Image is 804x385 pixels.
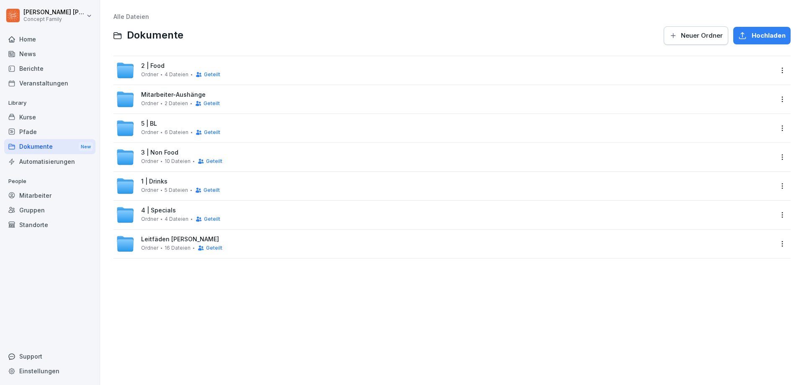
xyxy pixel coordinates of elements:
span: 6 Dateien [165,129,188,135]
span: Mitarbeiter-Aushänge [141,91,206,98]
span: 10 Dateien [165,158,191,164]
span: 3 | Non Food [141,149,178,156]
span: 4 | Specials [141,207,176,214]
a: 4 | SpecialsOrdner4 DateienGeteilt [116,206,773,224]
span: Dokumente [127,29,183,41]
p: [PERSON_NAME] [PERSON_NAME] [23,9,85,16]
span: 2 | Food [141,62,165,70]
a: Einstellungen [4,364,95,378]
span: 1 | Drinks [141,178,167,185]
a: Leitfäden [PERSON_NAME]Ordner16 DateienGeteilt [116,235,773,253]
a: 1 | DrinksOrdner5 DateienGeteilt [116,177,773,195]
div: New [79,142,93,152]
button: Neuer Ordner [664,26,728,45]
span: Neuer Ordner [681,31,723,40]
p: Concept Family [23,16,85,22]
a: Standorte [4,217,95,232]
a: 2 | FoodOrdner4 DateienGeteilt [116,61,773,80]
a: Home [4,32,95,47]
span: 4 Dateien [165,216,188,222]
span: 5 Dateien [165,187,188,193]
span: 16 Dateien [165,245,191,251]
span: Ordner [141,216,158,222]
a: Mitarbeiter-AushängeOrdner2 DateienGeteilt [116,90,773,109]
span: 2 Dateien [165,101,188,106]
a: Automatisierungen [4,154,95,169]
div: Dokumente [4,139,95,155]
span: Ordner [141,72,158,78]
span: Ordner [141,245,158,251]
a: 5 | BLOrdner6 DateienGeteilt [116,119,773,137]
p: Library [4,96,95,110]
span: Geteilt [204,72,220,78]
span: Geteilt [206,158,222,164]
span: Ordner [141,158,158,164]
a: Veranstaltungen [4,76,95,90]
a: Gruppen [4,203,95,217]
div: Support [4,349,95,364]
span: Geteilt [204,101,220,106]
span: Hochladen [752,31,786,40]
span: 4 Dateien [165,72,188,78]
a: Alle Dateien [113,13,149,20]
a: Mitarbeiter [4,188,95,203]
a: DokumenteNew [4,139,95,155]
a: News [4,47,95,61]
span: Ordner [141,187,158,193]
a: Berichte [4,61,95,76]
a: Pfade [4,124,95,139]
span: Geteilt [204,129,220,135]
span: Leitfäden [PERSON_NAME] [141,236,219,243]
span: Ordner [141,129,158,135]
span: Geteilt [204,187,220,193]
p: People [4,175,95,188]
span: Geteilt [206,245,222,251]
span: Ordner [141,101,158,106]
span: Geteilt [204,216,220,222]
a: Kurse [4,110,95,124]
a: 3 | Non FoodOrdner10 DateienGeteilt [116,148,773,166]
span: 5 | BL [141,120,157,127]
button: Hochladen [733,27,791,44]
